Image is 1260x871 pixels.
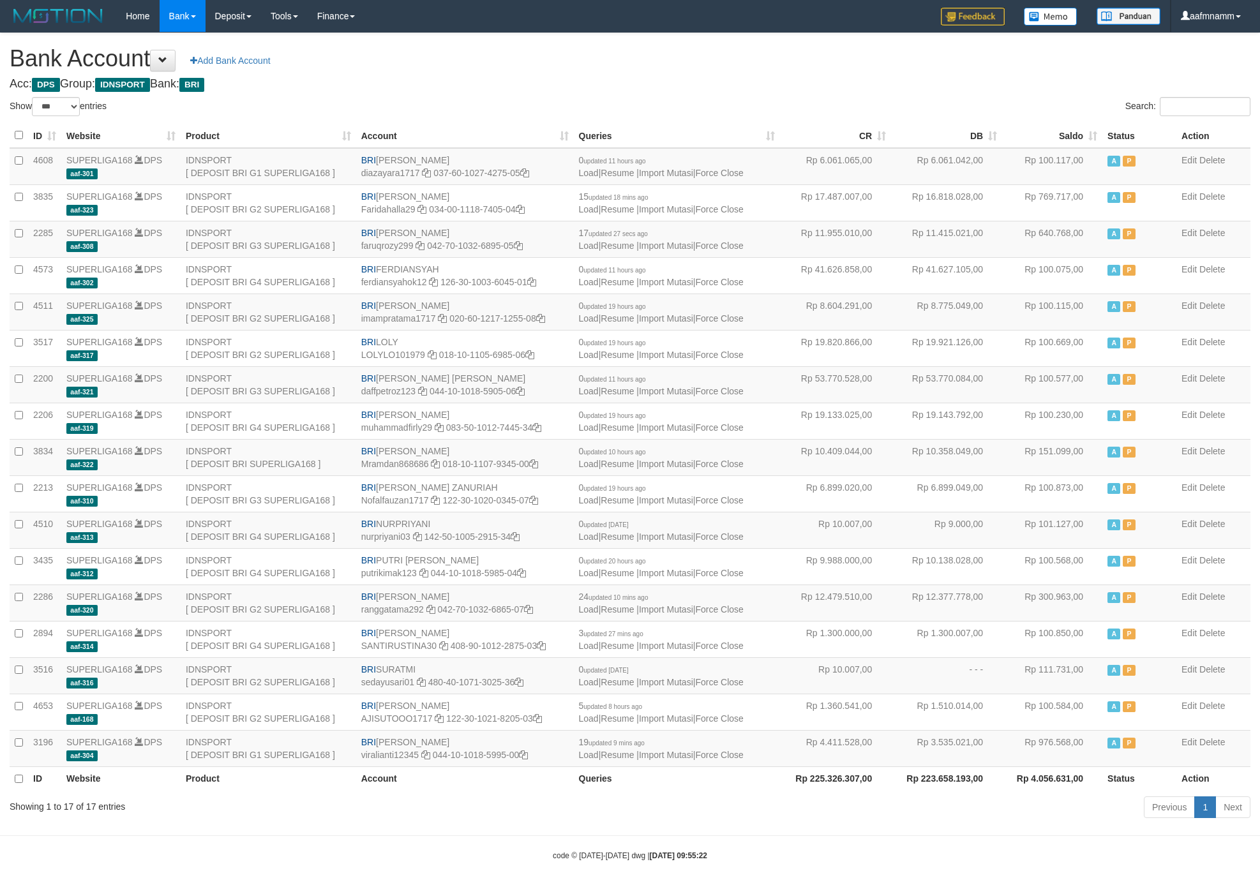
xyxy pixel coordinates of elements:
a: Resume [601,604,634,614]
a: Copy LOLYLO101979 to clipboard [428,350,437,360]
a: Copy 042701032686507 to clipboard [524,604,533,614]
a: Mramdan868686 [361,459,429,469]
a: Import Mutasi [639,277,693,287]
a: Delete [1199,228,1225,238]
a: Edit [1181,592,1197,602]
span: Paused [1123,192,1136,203]
img: panduan.png [1097,8,1160,25]
a: Edit [1181,482,1197,493]
td: IDNSPORT [ DEPOSIT BRI G2 SUPERLIGA168 ] [181,294,356,330]
a: Import Mutasi [639,750,693,760]
a: Copy 042701032689505 to clipboard [514,241,523,251]
a: Copy 142501005291534 to clipboard [511,532,520,542]
a: SUPERLIGA168 [66,519,133,529]
a: Load [579,350,599,360]
a: LOLYLO101979 [361,350,425,360]
td: DPS [61,184,181,221]
a: Copy 020601217125508 to clipboard [536,313,545,324]
a: SUPERLIGA168 [66,373,133,383]
a: Copy viralianti12345 to clipboard [421,750,430,760]
span: Paused [1123,228,1136,239]
td: DPS [61,257,181,294]
a: Edit [1181,264,1197,274]
span: aaf-317 [66,350,98,361]
td: IDNSPORT [ DEPOSIT BRI G1 SUPERLIGA168 ] [181,148,356,185]
a: SUPERLIGA168 [66,555,133,565]
a: Resume [601,641,634,651]
td: 4608 [28,148,61,185]
td: [PERSON_NAME] [PERSON_NAME] 044-10-1018-5905-06 [356,366,574,403]
a: Delete [1199,519,1225,529]
a: Edit [1181,191,1197,202]
span: Active [1107,156,1120,167]
a: Edit [1181,228,1197,238]
a: Import Mutasi [639,641,693,651]
a: Previous [1144,796,1195,818]
span: aaf-301 [66,168,98,179]
th: CR: activate to sort column ascending [780,123,891,148]
span: Active [1107,192,1120,203]
span: Active [1107,374,1120,385]
a: SUPERLIGA168 [66,301,133,311]
a: ranggatama292 [361,604,424,614]
span: IDNSPORT [95,78,150,92]
a: Import Mutasi [639,495,693,505]
td: 3835 [28,184,61,221]
a: Delete [1199,555,1225,565]
a: SANTIRUSTINA30 [361,641,437,651]
td: Rp 100.075,00 [1002,257,1102,294]
a: Copy Mramdan868686 to clipboard [431,459,440,469]
span: | | | [579,301,744,324]
a: faruqrozy299 [361,241,414,251]
td: [PERSON_NAME] 037-60-1027-4275-05 [356,148,574,185]
a: Resume [601,386,634,396]
a: Copy 037601027427505 to clipboard [520,168,529,178]
a: Copy faruqrozy299 to clipboard [416,241,424,251]
th: Saldo: activate to sort column ascending [1002,123,1102,148]
a: Import Mutasi [639,677,693,687]
a: Delete [1199,373,1225,383]
a: Load [579,241,599,251]
a: Copy nurpriyani03 to clipboard [413,532,422,542]
a: Copy 083501012744534 to clipboard [532,422,541,433]
span: Paused [1123,156,1136,167]
th: Status [1102,123,1176,148]
span: BRI [361,228,376,238]
a: Resume [601,495,634,505]
a: Delete [1199,664,1225,674]
td: 2285 [28,221,61,257]
a: Force Close [695,532,743,542]
a: Force Close [695,386,743,396]
a: Copy diazayara1717 to clipboard [422,168,431,178]
span: 17 [579,228,648,238]
td: Rp 16.818.028,00 [891,184,1002,221]
td: LOLY 018-10-1105-6985-06 [356,330,574,366]
td: DPS [61,221,181,257]
a: Load [579,313,599,324]
a: Resume [601,532,634,542]
span: BRI [361,155,376,165]
a: Force Close [695,204,743,214]
a: Delete [1199,410,1225,420]
a: Copy 122301020034507 to clipboard [529,495,538,505]
td: [PERSON_NAME] 034-00-1118-7405-04 [356,184,574,221]
input: Search: [1160,97,1250,116]
a: muhammadfirly29 [361,422,432,433]
a: Load [579,422,599,433]
a: nurpriyani03 [361,532,410,542]
a: Copy Nofalfauzan1717 to clipboard [431,495,440,505]
a: Edit [1181,337,1197,347]
span: Active [1107,228,1120,239]
h4: Acc: Group: Bank: [10,78,1250,91]
td: Rp 19.133.025,00 [780,403,891,439]
a: Copy 044101018599500 to clipboard [519,750,528,760]
span: Paused [1123,374,1136,385]
a: SUPERLIGA168 [66,191,133,202]
span: | | | [579,337,744,360]
span: updated 19 hours ago [583,339,645,346]
td: DPS [61,294,181,330]
td: Rp 17.487.007,00 [780,184,891,221]
span: | | | [579,264,744,287]
a: Resume [601,277,634,287]
a: SUPERLIGA168 [66,337,133,347]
